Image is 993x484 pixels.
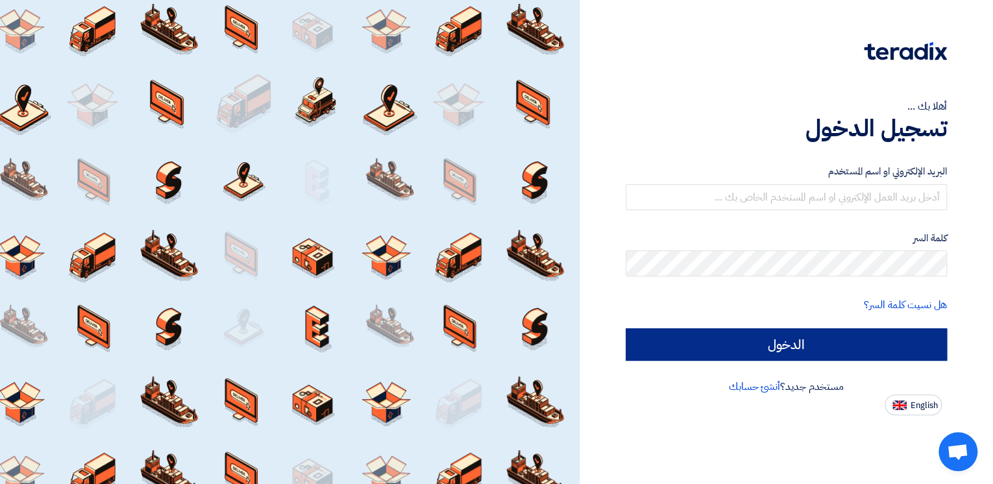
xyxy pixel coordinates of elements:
label: البريد الإلكتروني او اسم المستخدم [626,164,948,179]
input: أدخل بريد العمل الإلكتروني او اسم المستخدم الخاص بك ... [626,184,948,210]
img: en-US.png [892,400,907,410]
input: الدخول [626,328,948,361]
h1: تسجيل الدخول [626,114,948,143]
img: Teradix logo [864,42,947,60]
span: English [911,401,938,410]
button: English [885,394,942,415]
a: هل نسيت كلمة السر؟ [864,297,947,313]
a: أنشئ حسابك [729,379,780,394]
label: كلمة السر [626,231,948,246]
div: مستخدم جديد؟ [626,379,948,394]
div: Open chat [938,432,977,471]
div: أهلا بك ... [626,99,948,114]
